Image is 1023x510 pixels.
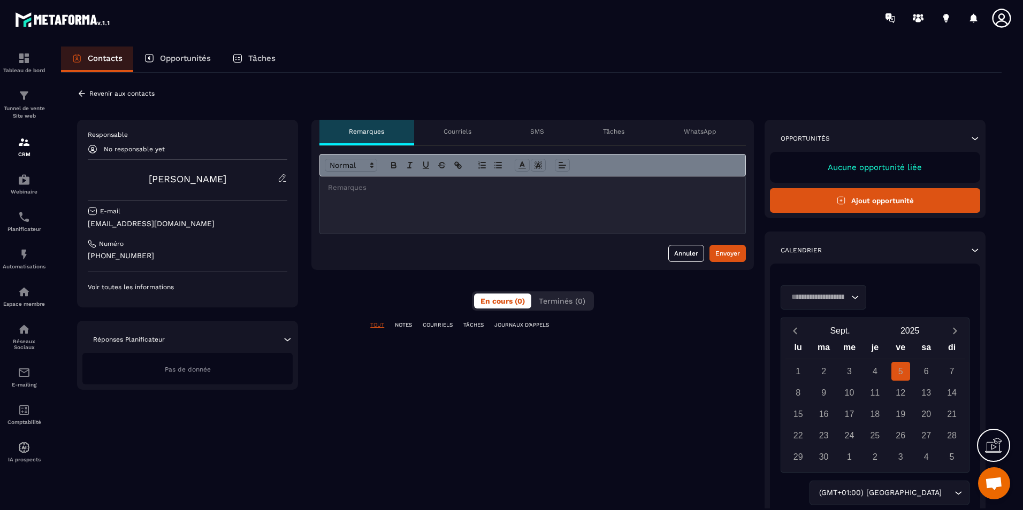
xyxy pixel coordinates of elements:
p: Webinaire [3,189,45,195]
div: Envoyer [715,248,740,259]
div: sa [913,340,939,359]
div: 3 [840,362,859,381]
div: me [837,340,862,359]
p: Réponses Planificateur [93,335,165,344]
a: schedulerschedulerPlanificateur [3,203,45,240]
div: 3 [891,447,910,466]
a: Opportunités [133,47,222,72]
div: di [939,340,965,359]
a: [PERSON_NAME] [149,173,226,184]
p: Revenir aux contacts [89,90,155,97]
a: automationsautomationsEspace membre [3,277,45,315]
div: 1 [840,447,859,466]
div: ve [888,340,913,359]
div: 28 [943,426,961,445]
p: Opportunités [781,134,830,143]
a: Ouvrir le chat [978,467,1010,499]
button: Previous month [785,323,805,338]
img: automations [18,285,30,298]
a: formationformationTunnel de vente Site web [3,81,45,128]
p: Aucune opportunité liée [781,163,969,172]
input: Search for option [788,291,849,303]
div: Calendar wrapper [785,340,965,466]
button: Annuler [668,245,704,262]
div: 6 [917,362,936,381]
div: 18 [866,405,884,423]
div: 27 [917,426,936,445]
a: automationsautomationsWebinaire [3,165,45,203]
p: [PHONE_NUMBER] [88,251,287,261]
p: Comptabilité [3,419,45,425]
img: accountant [18,404,30,416]
div: 7 [943,362,961,381]
div: je [862,340,888,359]
img: email [18,366,30,379]
div: lu [785,340,811,359]
div: 1 [789,362,807,381]
div: 25 [866,426,884,445]
div: 20 [917,405,936,423]
a: formationformationTableau de bord [3,44,45,81]
div: 23 [814,426,833,445]
div: Search for option [781,285,866,310]
div: Calendar days [785,362,965,466]
p: Automatisations [3,264,45,269]
div: 4 [866,362,884,381]
p: Espace membre [3,301,45,307]
p: E-mailing [3,382,45,388]
span: Terminés (0) [539,297,585,305]
p: Opportunités [160,53,211,63]
button: Ajout opportunité [770,188,980,213]
a: emailemailE-mailing [3,358,45,396]
p: Numéro [99,239,124,248]
div: 12 [891,383,910,402]
div: ma [811,340,837,359]
p: IA prospects [3,457,45,462]
div: 2 [814,362,833,381]
button: Terminés (0) [532,293,592,308]
p: Contacts [88,53,123,63]
p: Tâches [248,53,276,63]
p: SMS [530,127,544,136]
img: logo [15,10,111,29]
p: Responsable [88,130,287,139]
img: automations [18,248,30,261]
div: 11 [866,383,884,402]
span: (GMT+01:00) [GEOGRAPHIC_DATA] [816,487,944,499]
img: automations [18,173,30,186]
div: 2 [866,447,884,466]
div: 17 [840,405,859,423]
a: social-networksocial-networkRéseaux Sociaux [3,315,45,358]
div: 21 [943,405,961,423]
p: COURRIELS [423,321,453,329]
div: 13 [917,383,936,402]
a: accountantaccountantComptabilité [3,396,45,433]
p: Voir toutes les informations [88,283,287,291]
a: automationsautomationsAutomatisations [3,240,45,277]
button: Open months overlay [805,321,875,340]
img: social-network [18,323,30,336]
p: [EMAIL_ADDRESS][DOMAIN_NAME] [88,219,287,229]
div: 24 [840,426,859,445]
button: Next month [945,323,965,338]
div: 30 [814,447,833,466]
div: 29 [789,447,807,466]
img: scheduler [18,211,30,223]
div: 9 [814,383,833,402]
img: formation [18,89,30,102]
span: Pas de donnée [165,366,211,373]
p: WhatsApp [684,127,716,136]
div: 19 [891,405,910,423]
p: No responsable yet [104,145,165,153]
img: formation [18,136,30,149]
p: CRM [3,151,45,157]
p: TÂCHES [463,321,484,329]
button: En cours (0) [474,293,531,308]
p: Tableau de bord [3,67,45,73]
p: Réseaux Sociaux [3,338,45,350]
div: 5 [891,362,910,381]
input: Search for option [944,487,952,499]
p: Tunnel de vente Site web [3,105,45,120]
p: TOUT [370,321,384,329]
p: JOURNAUX D'APPELS [494,321,549,329]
